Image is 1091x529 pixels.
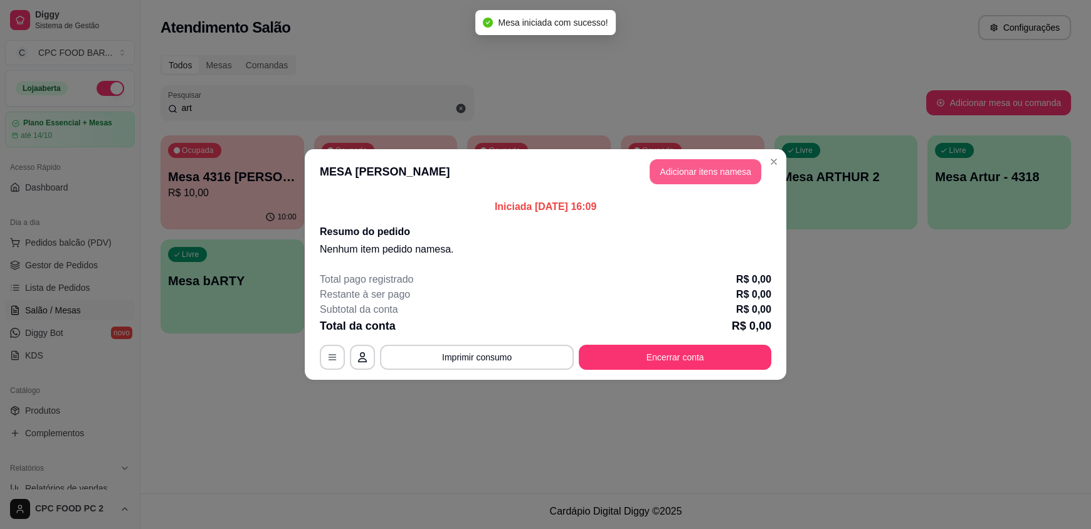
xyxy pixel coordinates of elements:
[736,302,771,317] p: R$ 0,00
[732,317,771,335] p: R$ 0,00
[483,18,493,28] span: check-circle
[320,287,410,302] p: Restante à ser pago
[320,199,771,214] p: Iniciada [DATE] 16:09
[320,242,771,257] p: Nenhum item pedido na mesa .
[320,317,396,335] p: Total da conta
[736,287,771,302] p: R$ 0,00
[498,18,608,28] span: Mesa iniciada com sucesso!
[305,149,786,194] header: MESA [PERSON_NAME]
[320,272,413,287] p: Total pago registrado
[320,224,771,239] h2: Resumo do pedido
[736,272,771,287] p: R$ 0,00
[650,159,761,184] button: Adicionar itens namesa
[320,302,398,317] p: Subtotal da conta
[764,152,784,172] button: Close
[579,345,771,370] button: Encerrar conta
[380,345,574,370] button: Imprimir consumo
